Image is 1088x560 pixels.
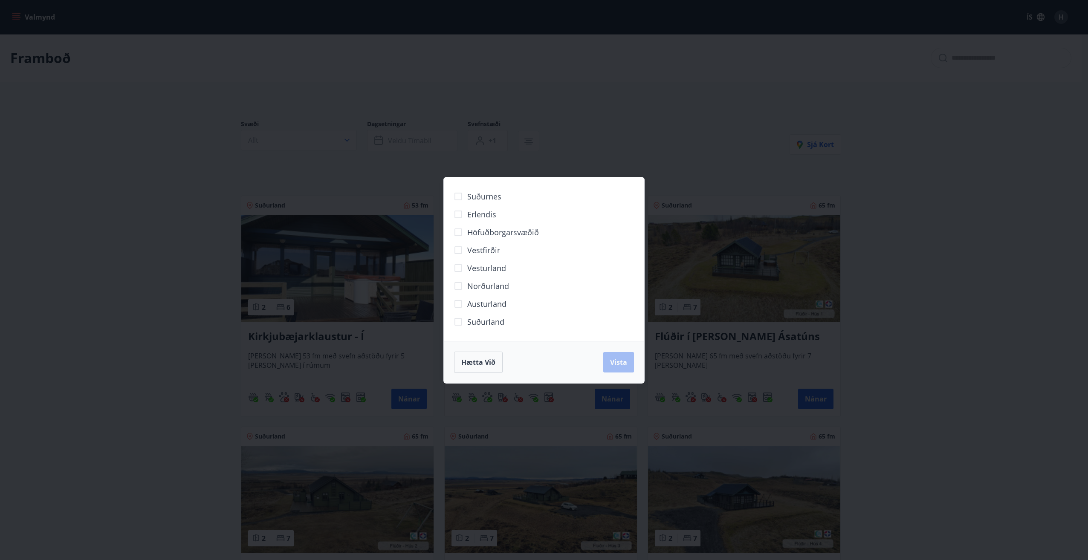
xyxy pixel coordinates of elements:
span: Vesturland [467,263,506,274]
span: Vestfirðir [467,245,500,256]
span: Hætta við [461,358,495,367]
span: Austurland [467,298,506,309]
button: Hætta við [454,352,503,373]
span: Suðurland [467,316,504,327]
span: Höfuðborgarsvæðið [467,227,539,238]
span: Erlendis [467,209,496,220]
span: Norðurland [467,280,509,292]
span: Suðurnes [467,191,501,202]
